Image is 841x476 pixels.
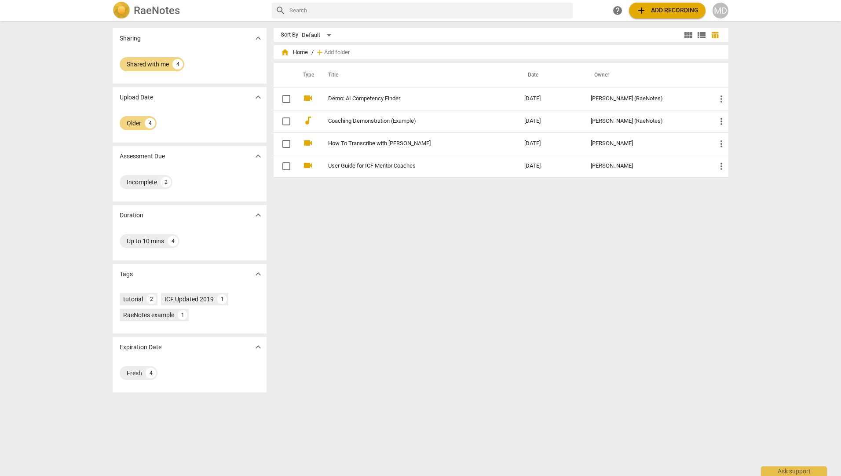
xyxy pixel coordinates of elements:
td: [DATE] [517,155,584,177]
span: search [275,5,286,16]
button: Show more [252,91,265,104]
div: Default [302,28,334,42]
div: ICF Updated 2019 [165,295,214,304]
p: Sharing [120,34,141,43]
th: Type [296,63,318,88]
span: videocam [303,138,313,148]
div: 2 [161,177,171,187]
span: Add recording [636,5,698,16]
span: view_module [683,30,694,40]
th: Date [517,63,584,88]
span: add [636,5,647,16]
div: 4 [145,118,155,128]
a: User Guide for ICF Mentor Coaches [328,163,493,169]
span: / [311,49,314,56]
div: 1 [217,294,227,304]
button: Upload [629,3,706,18]
div: 1 [178,310,187,320]
span: more_vert [716,116,727,127]
span: expand_more [253,269,263,279]
div: 4 [168,236,178,246]
p: Duration [120,211,143,220]
span: expand_more [253,210,263,220]
button: List view [695,29,708,42]
div: [PERSON_NAME] [591,163,702,169]
div: [PERSON_NAME] [591,140,702,147]
span: table_chart [711,31,719,39]
div: tutorial [123,295,143,304]
span: more_vert [716,94,727,104]
button: Show more [252,150,265,163]
td: [DATE] [517,110,584,132]
button: Show more [252,267,265,281]
button: Show more [252,209,265,222]
span: expand_more [253,92,263,103]
p: Expiration Date [120,343,161,352]
div: Sort By [281,32,298,38]
div: RaeNotes example [123,311,174,319]
p: Tags [120,270,133,279]
span: home [281,48,289,57]
a: Help [610,3,625,18]
span: videocam [303,93,313,103]
div: 4 [172,59,183,70]
span: Add folder [324,49,350,56]
div: 2 [146,294,156,304]
a: How To Transcribe with [PERSON_NAME] [328,140,493,147]
span: audiotrack [303,115,313,126]
a: LogoRaeNotes [113,2,265,19]
div: [PERSON_NAME] (RaeNotes) [591,95,702,102]
div: [PERSON_NAME] (RaeNotes) [591,118,702,124]
div: Incomplete [127,178,157,187]
button: Table view [708,29,721,42]
th: Owner [584,63,709,88]
a: Demo: AI Competency Finder [328,95,493,102]
div: Ask support [761,466,827,476]
button: Show more [252,341,265,354]
span: more_vert [716,139,727,149]
img: Logo [113,2,130,19]
h2: RaeNotes [134,4,180,17]
div: 4 [146,368,156,378]
td: [DATE] [517,132,584,155]
div: Older [127,119,141,128]
button: MD [713,3,728,18]
th: Title [318,63,517,88]
span: expand_more [253,151,263,161]
button: Show more [252,32,265,45]
span: Home [281,48,308,57]
span: expand_more [253,33,263,44]
span: help [612,5,623,16]
span: view_list [696,30,707,40]
span: videocam [303,160,313,171]
td: [DATE] [517,88,584,110]
p: Upload Date [120,93,153,102]
button: Tile view [682,29,695,42]
span: expand_more [253,342,263,352]
span: more_vert [716,161,727,172]
input: Search [289,4,569,18]
span: add [315,48,324,57]
div: Up to 10 mins [127,237,164,245]
div: Fresh [127,369,142,377]
div: Shared with me [127,60,169,69]
a: Coaching Demonstration (Example) [328,118,493,124]
p: Assessment Due [120,152,165,161]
